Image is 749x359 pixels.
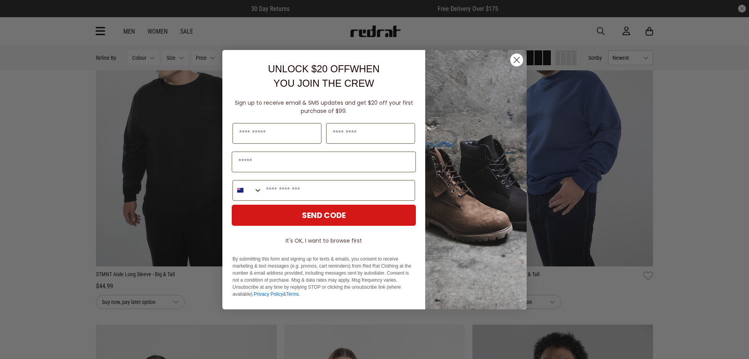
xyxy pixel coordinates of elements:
[286,291,299,297] a: Terms
[232,152,416,172] input: Email
[235,99,413,115] span: Sign up to receive email & SMS updates and get $20 off your first purchase of $99.
[425,50,527,309] img: f7662613-148e-4c88-9575-6c6b5b55a647.jpeg
[232,205,416,226] button: SEND CODE
[237,187,243,193] img: New Zealand
[232,234,416,248] button: It's OK, I want to browse first
[233,255,415,298] p: By submitting this form and signing up for texts & emails, you consent to receive marketing & tex...
[350,63,380,74] span: WHEN
[510,53,524,67] button: Close dialog
[273,78,374,89] span: YOU JOIN THE CREW
[233,180,262,200] button: Search Countries
[6,3,30,27] button: Open LiveChat chat widget
[254,291,283,297] a: Privacy Policy
[233,123,321,144] input: First Name
[268,63,350,74] span: UNLOCK $20 OFF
